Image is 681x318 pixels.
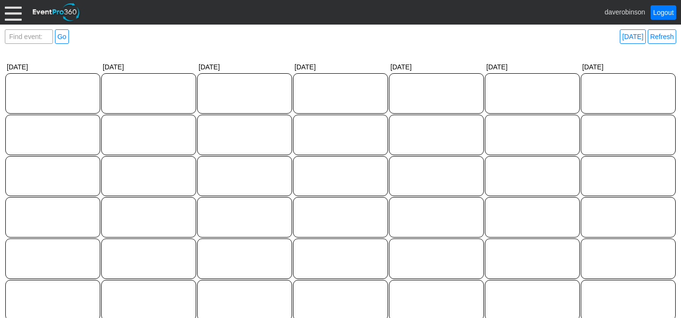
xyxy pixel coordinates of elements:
[648,29,676,44] a: Refresh
[7,30,51,53] span: Find event: enter title
[5,4,22,21] div: Menu: Click or 'Crtl+M' to toggle menu open/close
[31,1,81,23] img: EventPro360
[620,29,646,44] a: [DATE]
[484,61,580,73] div: [DATE]
[580,61,676,73] div: [DATE]
[197,61,293,73] div: [DATE]
[101,61,197,73] div: [DATE]
[651,5,676,20] a: Logout
[388,61,484,73] div: [DATE]
[604,8,645,15] span: daverobinson
[5,61,101,73] div: [DATE]
[293,61,388,73] div: [DATE]
[55,29,69,44] a: Go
